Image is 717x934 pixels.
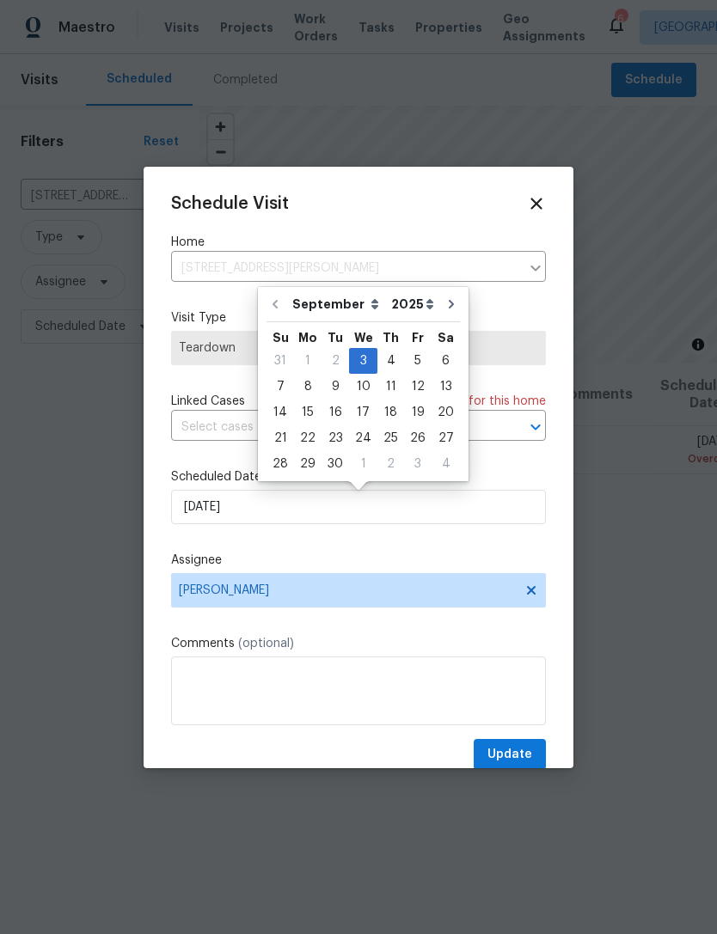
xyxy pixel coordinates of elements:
[179,583,516,597] span: [PERSON_NAME]
[404,451,432,477] div: Fri Oct 03 2025
[262,287,288,321] button: Go to previous month
[294,400,322,424] div: 15
[404,348,432,374] div: Fri Sep 05 2025
[294,451,322,477] div: Mon Sep 29 2025
[377,349,404,373] div: 4
[438,332,454,344] abbr: Saturday
[349,375,377,399] div: 10
[298,332,317,344] abbr: Monday
[432,400,460,425] div: Sat Sep 20 2025
[404,400,432,425] div: Fri Sep 19 2025
[354,332,373,344] abbr: Wednesday
[377,425,404,451] div: Thu Sep 25 2025
[349,425,377,451] div: Wed Sep 24 2025
[377,426,404,450] div: 25
[524,415,548,439] button: Open
[322,425,349,451] div: Tue Sep 23 2025
[349,451,377,477] div: Wed Oct 01 2025
[267,425,294,451] div: Sun Sep 21 2025
[438,287,464,321] button: Go to next month
[171,414,498,441] input: Select cases
[404,375,432,399] div: 12
[404,349,432,373] div: 5
[322,349,349,373] div: 2
[322,400,349,425] div: Tue Sep 16 2025
[171,635,546,652] label: Comments
[377,451,404,477] div: Thu Oct 02 2025
[294,426,322,450] div: 22
[404,425,432,451] div: Fri Sep 26 2025
[349,452,377,476] div: 1
[267,452,294,476] div: 28
[349,400,377,424] div: 17
[377,452,404,476] div: 2
[294,374,322,400] div: Mon Sep 08 2025
[387,291,438,317] select: Year
[288,291,387,317] select: Month
[377,348,404,374] div: Thu Sep 04 2025
[349,400,377,425] div: Wed Sep 17 2025
[267,400,294,425] div: Sun Sep 14 2025
[377,400,404,425] div: Thu Sep 18 2025
[294,425,322,451] div: Mon Sep 22 2025
[412,332,424,344] abbr: Friday
[322,375,349,399] div: 9
[328,332,343,344] abbr: Tuesday
[294,375,322,399] div: 8
[432,451,460,477] div: Sat Oct 04 2025
[432,426,460,450] div: 27
[294,348,322,374] div: Mon Sep 01 2025
[474,739,546,771] button: Update
[322,374,349,400] div: Tue Sep 09 2025
[432,425,460,451] div: Sat Sep 27 2025
[171,309,546,327] label: Visit Type
[171,195,289,212] span: Schedule Visit
[171,552,546,569] label: Assignee
[349,426,377,450] div: 24
[404,374,432,400] div: Fri Sep 12 2025
[349,374,377,400] div: Wed Sep 10 2025
[171,255,520,282] input: Enter in an address
[432,400,460,424] div: 20
[377,375,404,399] div: 11
[322,452,349,476] div: 30
[171,490,546,524] input: M/D/YYYY
[267,400,294,424] div: 14
[322,426,349,450] div: 23
[238,638,294,650] span: (optional)
[377,400,404,424] div: 18
[171,468,546,485] label: Scheduled Date
[349,349,377,373] div: 3
[377,374,404,400] div: Thu Sep 11 2025
[294,452,322,476] div: 29
[267,348,294,374] div: Sun Aug 31 2025
[322,451,349,477] div: Tue Sep 30 2025
[171,234,546,251] label: Home
[487,744,532,766] span: Update
[404,400,432,424] div: 19
[267,374,294,400] div: Sun Sep 07 2025
[432,375,460,399] div: 13
[267,375,294,399] div: 7
[432,349,460,373] div: 6
[179,339,538,357] span: Teardown
[322,400,349,424] div: 16
[404,426,432,450] div: 26
[432,452,460,476] div: 4
[383,332,399,344] abbr: Thursday
[322,348,349,374] div: Tue Sep 02 2025
[432,348,460,374] div: Sat Sep 06 2025
[294,349,322,373] div: 1
[267,451,294,477] div: Sun Sep 28 2025
[527,194,546,213] span: Close
[294,400,322,425] div: Mon Sep 15 2025
[273,332,289,344] abbr: Sunday
[349,348,377,374] div: Wed Sep 03 2025
[404,452,432,476] div: 3
[432,374,460,400] div: Sat Sep 13 2025
[267,426,294,450] div: 21
[171,393,245,410] span: Linked Cases
[267,349,294,373] div: 31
